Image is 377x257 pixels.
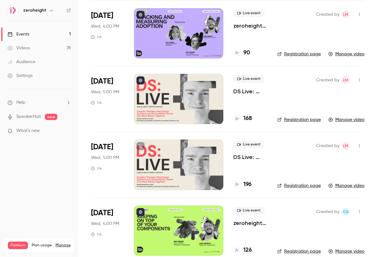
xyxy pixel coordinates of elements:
span: Wed, 5:00 PM [91,89,119,95]
a: zeroheight deep dive: Tracking and measuring adoption [233,22,267,30]
a: Registration page [277,117,321,123]
span: Created by [316,76,339,84]
span: LM [343,11,348,18]
div: Events [8,31,29,37]
span: Help [16,99,25,106]
h4: 168 [243,114,252,123]
span: Live event [233,207,264,214]
span: [DATE] [91,142,113,152]
span: Luke Murphy [342,76,349,84]
li: help-dropdown-opener [8,99,71,106]
div: Jul 30 Wed, 4:00 PM (Europe/London) [91,8,124,58]
a: Manage video [328,248,364,254]
a: Manage video [328,183,364,189]
a: 126 [233,246,252,254]
a: SpeakerHub [16,113,41,120]
span: Premium [8,242,28,249]
a: Registration page [277,183,321,189]
a: Registration page [277,51,321,57]
div: 1 h [91,100,102,105]
div: 1 h [91,35,102,40]
span: [DATE] [91,76,113,86]
div: Jun 18 Wed, 4:00 PM (Europe/London) [91,205,124,256]
div: Jun 25 Wed, 5:00 PM (Europe/London) [91,139,124,190]
span: Connie Greasley [342,208,349,216]
span: Created by [316,142,339,150]
span: Live event [233,141,264,148]
span: Live event [233,9,264,17]
a: DS Live: [PERSON_NAME]-Ede - Couples Therapy: How Design Systems and Accessibility Teams Can Work... [233,88,267,95]
a: Manage video [328,51,364,57]
span: Created by [316,208,339,216]
span: Created by [316,11,339,18]
span: CG [343,208,349,216]
h6: zeroheight [23,7,46,14]
span: Live event [233,75,264,83]
span: [DATE] [91,11,113,21]
span: Luke Murphy [342,142,349,150]
a: 168 [233,114,252,123]
span: LM [343,142,348,150]
span: new [45,114,57,120]
div: Videos [8,45,30,51]
a: Registration page [277,248,321,254]
img: zeroheight [8,5,18,15]
a: DS Live: [PERSON_NAME]-Ede - Couples Therapy: How Design Systems and Accessibility Teams Can Work... [233,153,267,161]
div: 1 h [91,232,102,237]
span: Wed, 4:00 PM [91,23,119,30]
a: zeroheight deep dive: Keeping on top of your components [233,219,267,227]
span: Luke Murphy [342,11,349,18]
span: Wed, 4:00 PM [91,221,119,227]
h4: 126 [243,246,252,254]
div: 1 h [91,166,102,171]
h4: 90 [243,49,250,57]
a: 90 [233,49,250,57]
span: LM [343,76,348,84]
div: Settings [8,73,33,79]
h4: 196 [243,180,252,189]
span: [DATE] [91,208,113,218]
span: Plan usage [32,243,52,248]
a: Manage [56,243,71,248]
span: Wed, 5:00 PM [91,155,119,161]
span: What's new [16,128,40,134]
div: Audience [8,59,35,65]
a: Manage video [328,117,364,123]
a: 196 [233,180,252,189]
div: Jul 2 Wed, 5:00 PM (Europe/London) [91,74,124,124]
